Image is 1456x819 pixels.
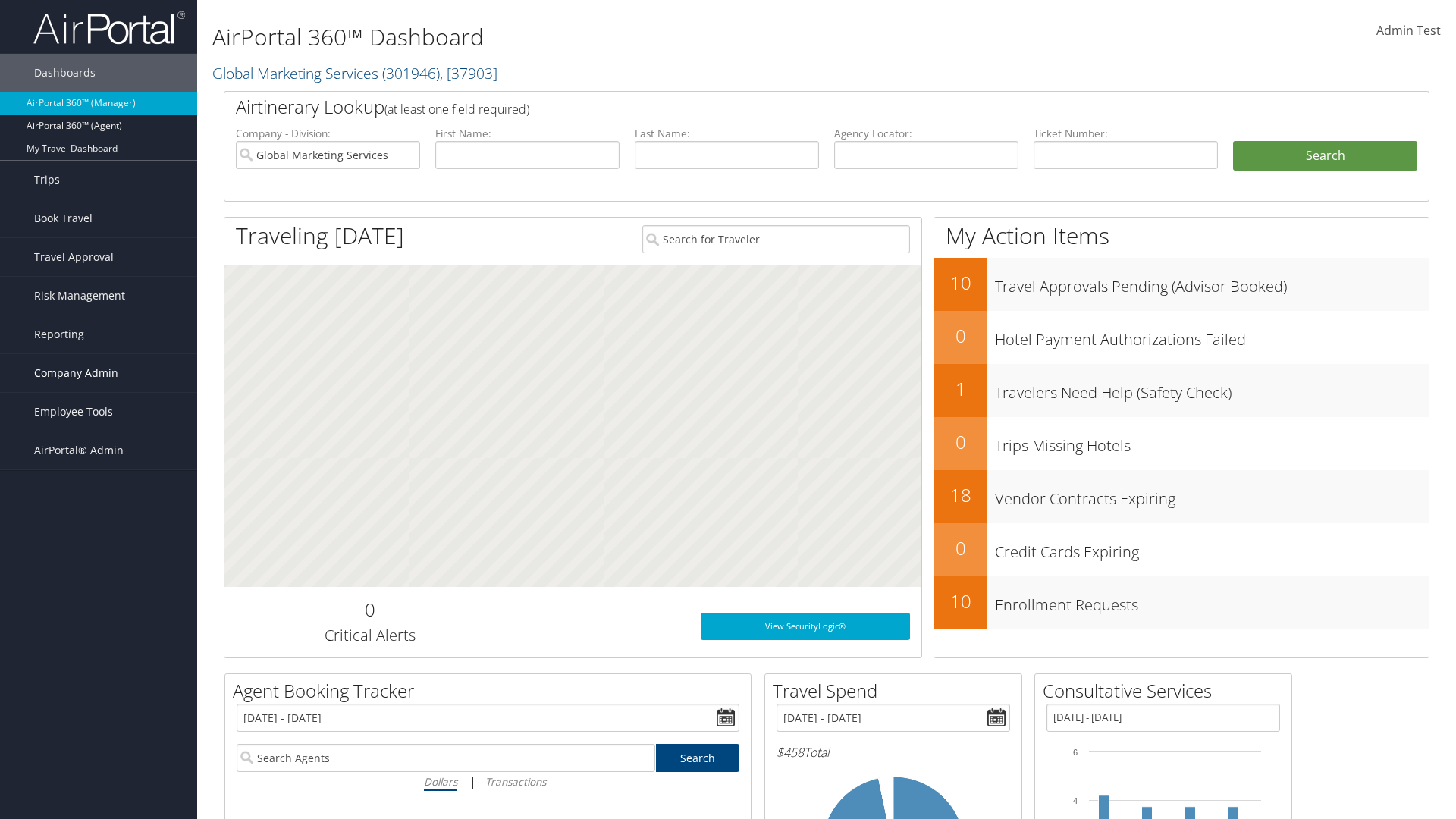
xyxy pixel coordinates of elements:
[934,311,1429,364] a: 0Hotel Payment Authorizations Failed
[1073,748,1078,757] tspan: 6
[236,94,1317,120] h2: Airtinerary Lookup
[237,744,655,772] input: Search Agents
[34,54,96,92] span: Dashboards
[995,481,1429,510] h3: Vendor Contracts Expiring
[34,431,124,469] span: AirPortal® Admin
[934,588,987,614] h2: 10
[34,199,93,237] span: Book Travel
[33,10,185,45] img: airportal-logo.png
[934,220,1429,252] h1: My Action Items
[701,613,910,640] a: View SecurityLogic®
[995,534,1429,563] h3: Credit Cards Expiring
[934,535,987,561] h2: 0
[233,678,751,704] h2: Agent Booking Tracker
[656,744,740,772] a: Search
[777,744,1010,761] h6: Total
[34,354,118,392] span: Company Admin
[1034,126,1218,141] label: Ticket Number:
[212,21,1031,53] h1: AirPortal 360™ Dashboard
[34,277,125,315] span: Risk Management
[934,270,987,296] h2: 10
[34,238,114,276] span: Travel Approval
[773,678,1021,704] h2: Travel Spend
[212,63,497,83] a: Global Marketing Services
[1233,141,1417,171] button: Search
[934,523,1429,576] a: 0Credit Cards Expiring
[236,625,504,646] h3: Critical Alerts
[236,597,504,623] h2: 0
[934,470,1429,523] a: 18Vendor Contracts Expiring
[934,364,1429,417] a: 1Travelers Need Help (Safety Check)
[236,126,420,141] label: Company - Division:
[777,744,804,761] span: $458
[995,322,1429,350] h3: Hotel Payment Authorizations Failed
[995,587,1429,616] h3: Enrollment Requests
[934,429,987,455] h2: 0
[635,126,819,141] label: Last Name:
[236,220,404,252] h1: Traveling [DATE]
[237,772,739,791] div: |
[934,376,987,402] h2: 1
[34,393,113,431] span: Employee Tools
[485,774,546,789] i: Transactions
[34,315,84,353] span: Reporting
[382,63,440,83] span: ( 301946 )
[1376,8,1441,55] a: Admin Test
[642,225,910,253] input: Search for Traveler
[384,101,529,118] span: (at least one field required)
[934,258,1429,311] a: 10Travel Approvals Pending (Advisor Booked)
[934,576,1429,629] a: 10Enrollment Requests
[995,428,1429,457] h3: Trips Missing Hotels
[1043,678,1291,704] h2: Consultative Services
[435,126,620,141] label: First Name:
[995,268,1429,297] h3: Travel Approvals Pending (Advisor Booked)
[34,161,60,199] span: Trips
[1376,22,1441,39] span: Admin Test
[934,482,987,508] h2: 18
[424,774,457,789] i: Dollars
[834,126,1018,141] label: Agency Locator:
[440,63,497,83] span: , [ 37903 ]
[934,417,1429,470] a: 0Trips Missing Hotels
[934,323,987,349] h2: 0
[1073,796,1078,805] tspan: 4
[995,375,1429,403] h3: Travelers Need Help (Safety Check)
